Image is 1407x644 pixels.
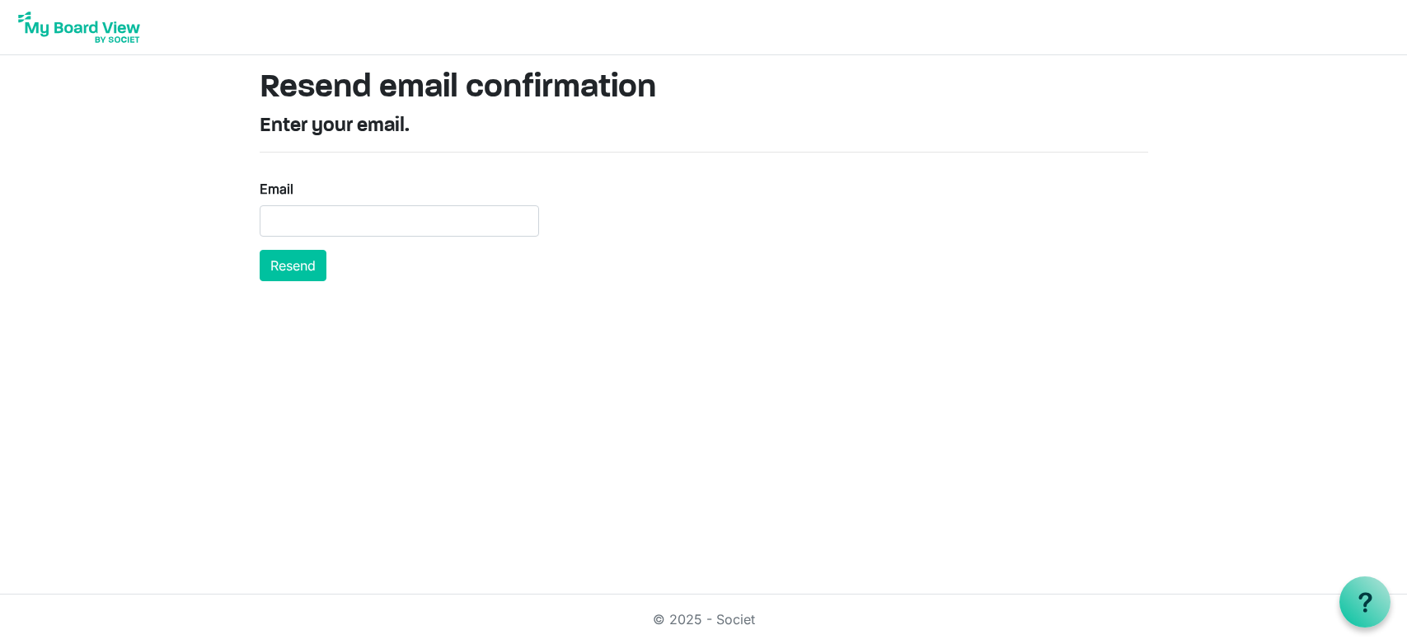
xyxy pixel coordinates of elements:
[260,68,1148,108] h1: Resend email confirmation
[13,7,145,48] img: My Board View Logo
[653,611,755,628] a: © 2025 - Societ
[260,179,293,199] label: Email
[260,250,326,281] button: Resend
[260,115,1148,139] h4: Enter your email.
